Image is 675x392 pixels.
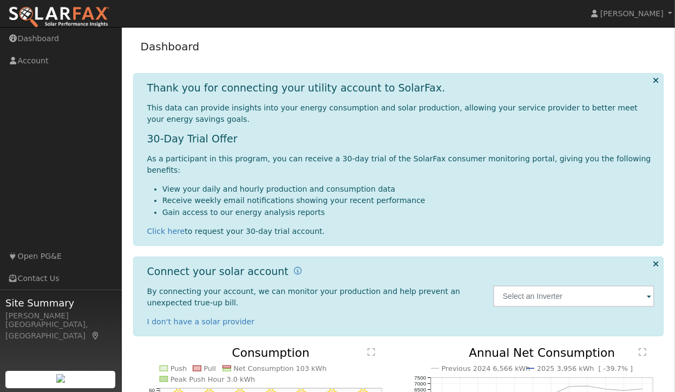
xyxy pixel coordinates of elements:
[170,364,186,373] text: Push
[56,374,65,383] img: retrieve
[5,319,116,342] div: [GEOGRAPHIC_DATA], [GEOGRAPHIC_DATA]
[147,153,655,176] p: As a participant in this program, you can receive a 30-day trial of the SolarFax consumer monitor...
[91,331,101,340] a: Map
[414,381,426,387] text: 7000
[162,195,655,206] li: Receive weekly email notifications showing your recent performance
[5,310,116,322] div: [PERSON_NAME]
[587,385,589,387] circle: onclick=""
[147,226,655,237] div: to request your 30-day trial account.
[639,348,646,356] text: 
[232,346,310,360] text: Consumption
[493,285,655,307] input: Select an Inverter
[233,364,326,373] text: Net Consumption 103 kWh
[469,346,615,360] text: Annual Net Consumption
[147,227,185,236] a: Click here
[605,388,607,390] circle: onclick=""
[641,388,644,390] circle: onclick=""
[162,184,655,195] li: View your daily and hourly production and consumption data
[141,40,200,53] a: Dashboard
[8,6,110,29] img: SolarFax
[147,103,638,123] span: This data can provide insights into your energy consumption and solar production, allowing your s...
[147,317,255,326] a: I don't have a solar provider
[204,364,216,373] text: Pull
[600,9,664,18] span: [PERSON_NAME]
[537,364,633,373] text: 2025 3,956 kWh [ -39.7% ]
[568,386,571,388] circle: onclick=""
[147,82,445,94] h1: Thank you for connecting your utility account to SolarFax.
[147,133,655,145] h1: 30-Day Trial Offer
[441,364,530,373] text: Previous 2024 6,566 kWh
[5,296,116,310] span: Site Summary
[623,390,625,392] circle: onclick=""
[147,287,461,307] span: By connecting your account, we can monitor your production and help prevent an unexpected true-up...
[170,375,255,383] text: Peak Push Hour 3.0 kWh
[414,375,426,381] text: 7500
[147,265,289,278] h1: Connect your solar account
[162,207,655,218] li: Gain access to our energy analysis reports
[368,348,375,356] text: 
